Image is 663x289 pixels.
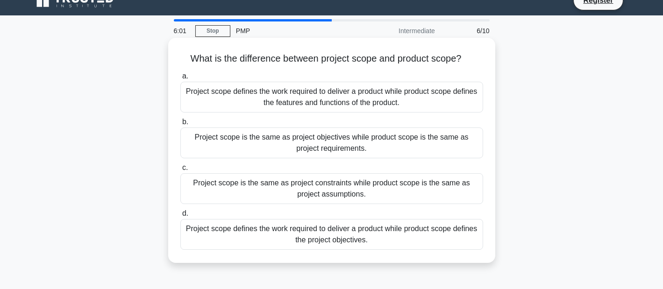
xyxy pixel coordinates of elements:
span: d. [182,209,188,217]
div: 6/10 [441,21,495,40]
span: c. [182,163,188,171]
span: b. [182,118,188,126]
div: Project scope defines the work required to deliver a product while product scope defines the feat... [180,82,483,113]
div: Project scope is the same as project constraints while product scope is the same as project assum... [180,173,483,204]
div: Intermediate [359,21,441,40]
div: Project scope defines the work required to deliver a product while product scope defines the proj... [180,219,483,250]
div: 6:01 [168,21,195,40]
div: Project scope is the same as project objectives while product scope is the same as project requir... [180,127,483,158]
div: PMP [230,21,359,40]
span: a. [182,72,188,80]
h5: What is the difference between project scope and product scope? [179,53,484,65]
a: Stop [195,25,230,37]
